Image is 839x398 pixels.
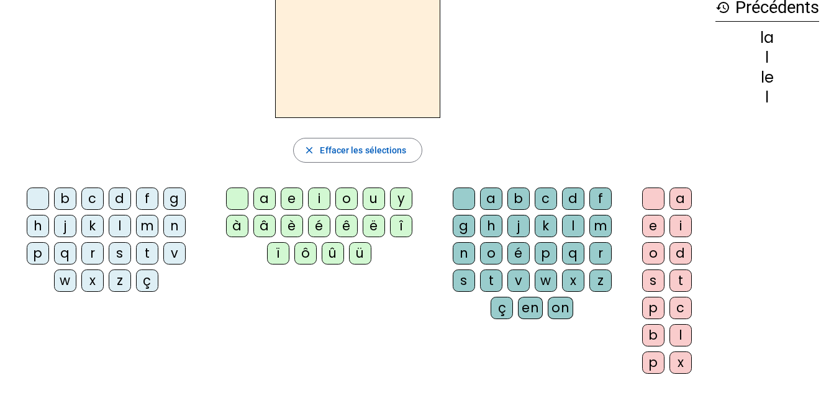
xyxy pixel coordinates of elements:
div: l [715,90,819,105]
div: q [54,242,76,265]
div: n [453,242,475,265]
div: ç [491,297,513,319]
div: l [669,324,692,346]
div: j [54,215,76,237]
div: g [163,188,186,210]
div: û [322,242,344,265]
div: n [163,215,186,237]
div: p [642,297,664,319]
div: l [109,215,131,237]
div: o [480,242,502,265]
div: x [562,269,584,292]
span: Effacer les sélections [320,143,406,158]
div: q [562,242,584,265]
div: x [81,269,104,292]
div: m [589,215,612,237]
div: g [453,215,475,237]
div: d [109,188,131,210]
div: ê [335,215,358,237]
div: x [669,351,692,374]
div: o [642,242,664,265]
div: ô [294,242,317,265]
div: d [669,242,692,265]
div: e [642,215,664,237]
div: a [253,188,276,210]
div: l [715,50,819,65]
mat-icon: close [304,145,315,156]
div: â [253,215,276,237]
div: a [669,188,692,210]
button: Effacer les sélections [293,138,422,163]
div: p [535,242,557,265]
div: v [163,242,186,265]
div: r [81,242,104,265]
div: la [715,30,819,45]
div: e [281,188,303,210]
div: ü [349,242,371,265]
div: h [480,215,502,237]
div: en [518,297,543,319]
div: f [589,188,612,210]
div: é [308,215,330,237]
div: a [480,188,502,210]
div: le [715,70,819,85]
div: w [54,269,76,292]
div: s [642,269,664,292]
div: à [226,215,248,237]
div: z [109,269,131,292]
div: r [589,242,612,265]
div: p [27,242,49,265]
div: b [642,324,664,346]
div: k [535,215,557,237]
div: p [642,351,664,374]
div: t [480,269,502,292]
div: j [507,215,530,237]
div: c [535,188,557,210]
div: c [81,188,104,210]
div: o [335,188,358,210]
div: t [669,269,692,292]
div: v [507,269,530,292]
div: u [363,188,385,210]
div: é [507,242,530,265]
div: k [81,215,104,237]
div: f [136,188,158,210]
div: m [136,215,158,237]
div: on [548,297,573,319]
div: ë [363,215,385,237]
div: t [136,242,158,265]
div: c [669,297,692,319]
div: b [54,188,76,210]
div: ç [136,269,158,292]
div: h [27,215,49,237]
div: w [535,269,557,292]
div: z [589,269,612,292]
div: b [507,188,530,210]
div: s [453,269,475,292]
div: î [390,215,412,237]
div: è [281,215,303,237]
div: d [562,188,584,210]
div: s [109,242,131,265]
div: i [308,188,330,210]
div: i [669,215,692,237]
div: y [390,188,412,210]
div: ï [267,242,289,265]
div: l [562,215,584,237]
